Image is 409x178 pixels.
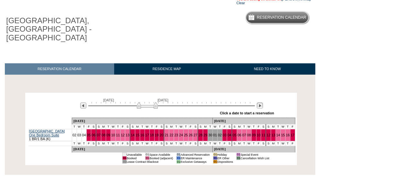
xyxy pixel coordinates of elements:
td: F [154,141,159,146]
a: 18 [150,133,154,137]
a: 15 [135,133,139,137]
div: Click a date to start a reservation [220,111,274,115]
td: ER Maintenance [180,156,210,160]
a: 06 [237,133,241,137]
td: W [145,141,149,146]
td: F [188,124,193,129]
td: W [246,141,251,146]
td: Dispositions [217,160,233,163]
a: 23 [174,133,178,137]
td: T [217,141,222,146]
a: 04 [82,133,86,137]
td: [DATE] [212,146,295,152]
td: T [140,141,145,146]
a: 05 [232,133,236,137]
td: Lease Contract Blackout [126,160,173,163]
td: F [256,124,261,129]
td: S [159,124,164,129]
td: M [169,141,174,146]
td: Booked (adjacent) [149,156,173,160]
td: M [203,141,208,146]
td: T [174,141,179,146]
td: 01 [177,156,180,160]
td: 1 BR/1 BA (K) [28,129,72,141]
a: 13 [125,133,129,137]
td: 01 [213,160,217,163]
img: Previous [80,102,86,109]
td: T [72,141,77,146]
td: S [232,141,237,146]
td: T [174,124,179,129]
td: T [149,141,154,146]
span: [DATE] [157,98,168,102]
td: F [290,141,295,146]
td: S [96,141,101,146]
td: T [285,124,290,129]
a: 14 [276,133,280,137]
td: 01 [123,153,126,156]
td: S [193,124,198,129]
a: 01 [213,133,217,137]
td: T [285,141,290,146]
a: 25 [184,133,188,137]
td: S [125,141,130,146]
td: W [111,124,115,129]
td: Booked [126,156,142,160]
td: 01 [236,153,240,156]
td: T [81,141,86,146]
td: T [72,124,77,129]
td: Unavailable [126,153,142,156]
td: T [140,124,145,129]
td: F [290,124,295,129]
td: S [266,141,271,146]
a: 03 [77,133,81,137]
td: M [101,141,106,146]
a: [GEOGRAPHIC_DATA] One Bedroom Suite [29,129,65,137]
td: M [237,141,242,146]
a: 10 [257,133,261,137]
a: 08 [102,133,105,137]
td: S [125,124,130,129]
td: T [208,141,213,146]
td: S [232,124,237,129]
td: T [149,124,154,129]
td: M [203,124,208,129]
td: F [256,141,261,146]
a: 20 [159,133,163,137]
a: 26 [189,133,193,137]
td: T [115,124,120,129]
a: Clear [236,1,245,5]
a: 15 [281,133,285,137]
a: 12 [121,133,125,137]
td: T [208,124,213,129]
td: W [212,124,217,129]
td: 01 [145,153,149,156]
a: 14 [131,133,135,137]
td: M [169,124,174,129]
td: 01 [213,153,217,156]
td: S [261,141,266,146]
td: [DATE] [72,118,212,124]
a: 19 [155,133,159,137]
a: NEED TO KNOW [219,63,315,75]
a: 08 [247,133,251,137]
td: W [145,124,149,129]
td: W [280,124,285,129]
td: T [242,124,247,129]
h5: Reservation Calendar [257,16,306,20]
td: S [164,141,169,146]
td: Advanced Reservation [180,153,210,156]
td: [DATE] [72,146,212,152]
td: Special Event [240,153,269,156]
a: 17 [145,133,149,137]
a: 02 [218,133,222,137]
a: 22 [169,133,173,137]
td: T [106,124,111,129]
td: T [276,124,281,129]
a: 30 [208,133,212,137]
a: RESERVATION CALENDAR [5,63,114,75]
a: 09 [106,133,110,137]
a: 11 [116,133,120,137]
a: 16 [140,133,144,137]
td: Holiday [217,153,233,156]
